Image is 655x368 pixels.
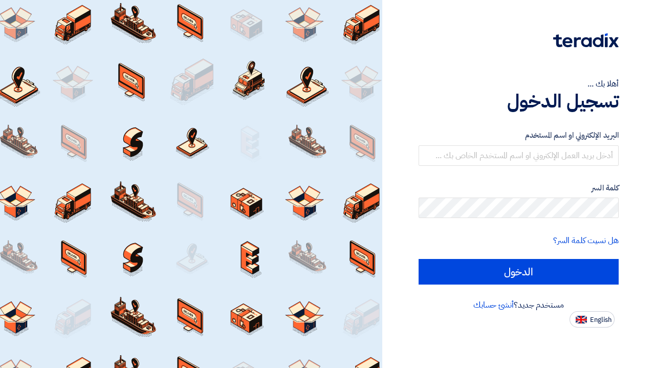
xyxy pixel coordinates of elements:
[553,33,619,48] img: Teradix logo
[570,311,615,328] button: English
[419,259,619,285] input: الدخول
[419,145,619,166] input: أدخل بريد العمل الإلكتروني او اسم المستخدم الخاص بك ...
[419,129,619,141] label: البريد الإلكتروني او اسم المستخدم
[419,90,619,113] h1: تسجيل الدخول
[553,234,619,247] a: هل نسيت كلمة السر؟
[473,299,514,311] a: أنشئ حسابك
[419,78,619,90] div: أهلا بك ...
[419,182,619,194] label: كلمة السر
[590,316,612,323] span: English
[576,316,587,323] img: en-US.png
[419,299,619,311] div: مستخدم جديد؟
